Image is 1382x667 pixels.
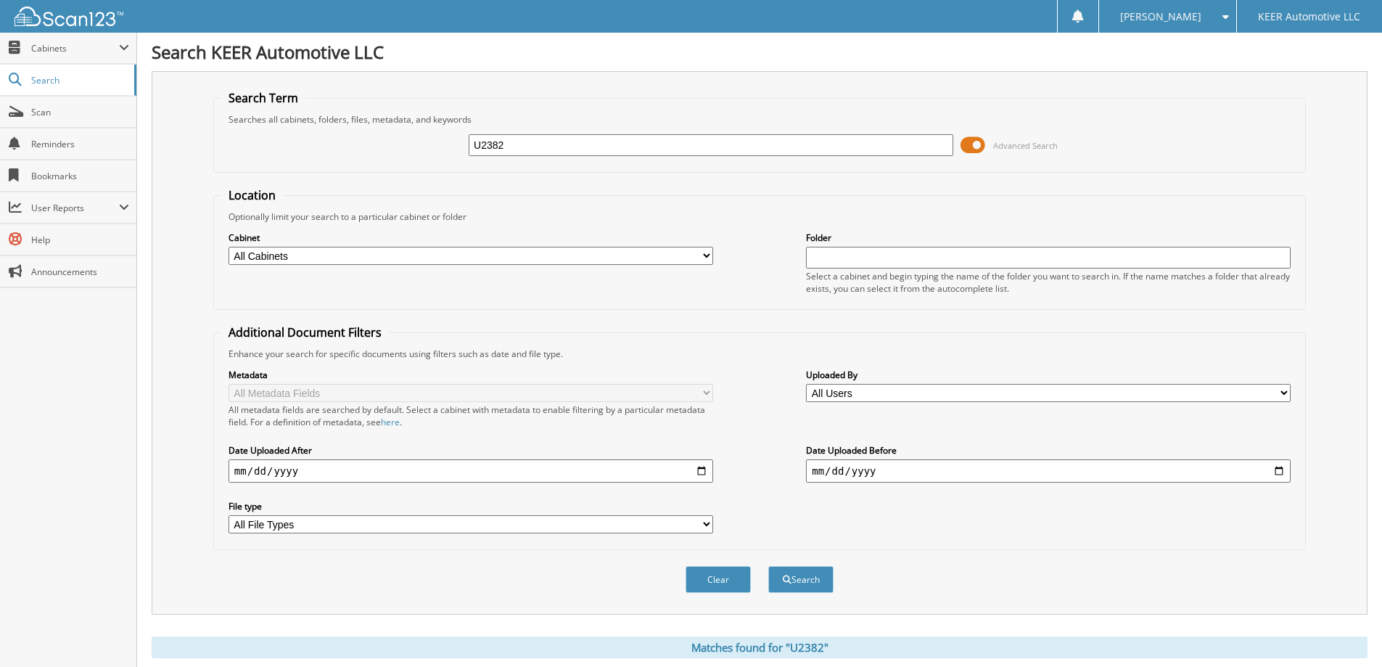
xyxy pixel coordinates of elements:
[229,232,713,244] label: Cabinet
[221,324,389,340] legend: Additional Document Filters
[229,500,713,512] label: File type
[686,566,751,593] button: Clear
[806,369,1291,381] label: Uploaded By
[229,444,713,457] label: Date Uploaded After
[806,232,1291,244] label: Folder
[15,7,123,26] img: scan123-logo-white.svg
[31,42,119,54] span: Cabinets
[993,140,1058,151] span: Advanced Search
[31,106,129,118] span: Scan
[31,138,129,150] span: Reminders
[221,113,1298,126] div: Searches all cabinets, folders, files, metadata, and keywords
[31,266,129,278] span: Announcements
[221,90,305,106] legend: Search Term
[31,234,129,246] span: Help
[768,566,834,593] button: Search
[31,74,127,86] span: Search
[1120,12,1201,21] span: [PERSON_NAME]
[229,369,713,381] label: Metadata
[221,187,283,203] legend: Location
[152,637,1367,658] div: Matches found for "U2382"
[381,416,400,428] a: here
[31,170,129,182] span: Bookmarks
[806,459,1291,483] input: end
[221,348,1298,360] div: Enhance your search for specific documents using filters such as date and file type.
[152,40,1367,64] h1: Search KEER Automotive LLC
[806,270,1291,295] div: Select a cabinet and begin typing the name of the folder you want to search in. If the name match...
[229,404,713,428] div: All metadata fields are searched by default. Select a cabinet with metadata to enable filtering b...
[1258,12,1360,21] span: KEER Automotive LLC
[806,444,1291,457] label: Date Uploaded Before
[221,210,1298,223] div: Optionally limit your search to a particular cabinet or folder
[31,202,119,214] span: User Reports
[229,459,713,483] input: start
